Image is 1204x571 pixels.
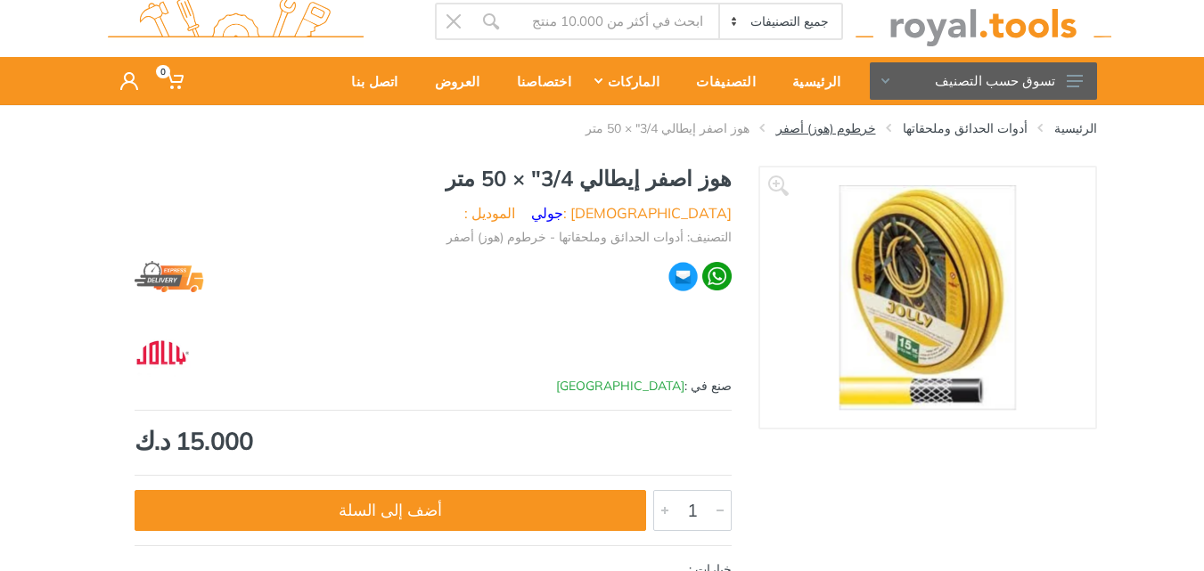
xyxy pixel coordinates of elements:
div: اتصل بنا [327,62,410,100]
nav: breadcrumb [108,119,1097,137]
a: الرئيسية [1054,119,1097,137]
li: هوز اصفر إيطالي 3/4" × 50 متر [559,119,749,137]
img: Royal Tools - هوز اصفر إيطالي 3/4 [839,185,1015,410]
span: 0 [156,65,170,78]
button: تسوق حسب التصنيف [870,62,1097,100]
h1: هوز اصفر إيطالي 3/4" × 50 متر [135,166,732,192]
a: خرطوم (هوز) أصفر [776,119,876,137]
a: اختصاصنا [493,57,584,105]
div: صنع في : [135,377,732,396]
a: اتصل بنا [327,57,410,105]
div: العروض [411,62,493,100]
div: التصنيفات [672,62,768,100]
img: Jolly [135,332,191,377]
img: express.png [135,261,205,292]
a: الرئيسية [768,57,853,105]
div: 15.000 د.ك [135,428,732,453]
select: Category [718,4,840,38]
li: الموديل : [464,202,515,224]
a: أدوات الحدائق وملحقاتها [903,119,1028,137]
div: الماركات [584,62,672,100]
span: [GEOGRAPHIC_DATA] [556,378,684,394]
button: أضف إلى السلة [135,490,646,531]
li: [DEMOGRAPHIC_DATA] : [531,202,732,224]
img: ma.webp [668,261,699,292]
img: wa.webp [702,262,731,290]
li: التصنيف: أدوات الحدائق وملحقاتها - خرطوم (هوز) أصفر [446,228,732,247]
div: الرئيسية [768,62,853,100]
a: العروض [411,57,493,105]
div: اختصاصنا [493,62,584,100]
a: جولي [531,204,563,222]
a: 0 [151,57,196,105]
input: Site search [510,3,719,40]
a: التصنيفات [672,57,768,105]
